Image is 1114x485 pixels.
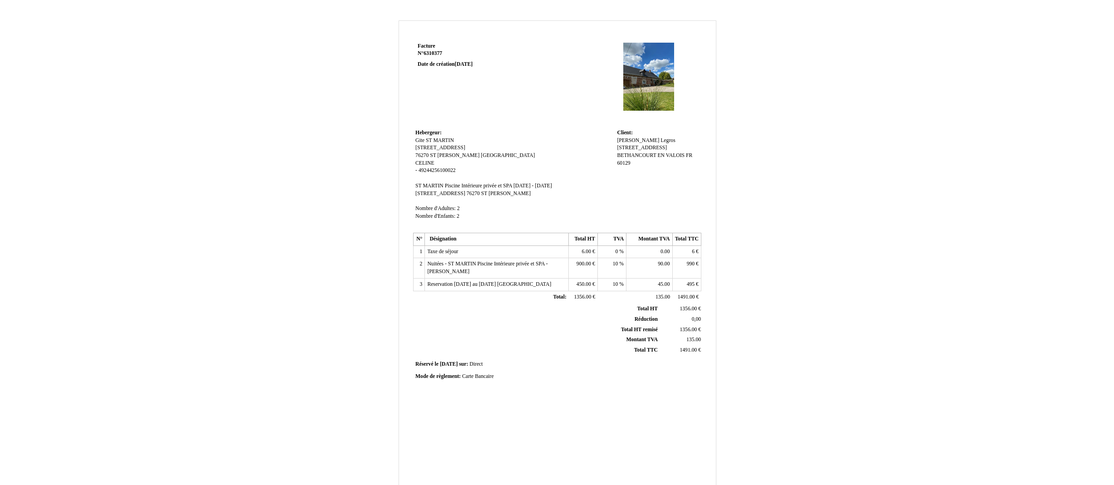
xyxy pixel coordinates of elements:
[414,233,425,246] th: N°
[462,373,494,379] span: Carte Bancaire
[686,337,701,343] span: 135.00
[418,43,435,49] span: Facture
[626,233,672,246] th: Montant TVA
[440,361,458,367] span: [DATE]
[686,152,692,158] span: FR
[672,291,701,304] td: €
[672,233,701,246] th: Total TTC
[415,191,465,196] span: [STREET_ADDRESS]
[469,361,483,367] span: Direct
[414,278,425,291] td: 3
[658,281,670,287] span: 45.00
[680,347,697,353] span: 1491.00
[658,261,670,267] span: 90.00
[635,316,658,322] span: Réduction
[455,61,473,67] span: [DATE]
[574,294,591,300] span: 1356.00
[678,294,695,300] span: 1491.00
[672,245,701,258] td: €
[415,167,417,173] span: -
[616,249,618,255] span: 0
[617,137,659,143] span: [PERSON_NAME]
[637,306,658,312] span: Total HT
[553,294,566,300] span: Total:
[687,281,695,287] span: 495
[597,245,626,258] td: %
[617,145,667,151] span: [STREET_ADDRESS]
[481,191,531,196] span: ST [PERSON_NAME]
[692,316,701,322] span: 0,00
[414,245,425,258] td: 1
[577,261,591,267] span: 900.00
[430,152,479,158] span: ST [PERSON_NAME]
[634,347,658,353] span: Total TTC
[427,281,551,287] span: Reservation [DATE] au [DATE] [GEOGRAPHIC_DATA]
[569,291,597,304] td: €
[597,258,626,278] td: %
[660,304,703,314] td: €
[459,361,468,367] span: sur:
[415,145,465,151] span: [STREET_ADDRESS]
[661,249,670,255] span: 0.00
[569,258,597,278] td: €
[415,137,454,143] span: Gite ST MARTIN
[621,327,658,333] span: Total HT remisé
[415,160,434,166] span: CELINE
[617,130,632,136] span: Client:
[617,152,685,158] span: BETHANCOURT EN VALOIS
[613,261,618,267] span: 10
[613,281,618,287] span: 10
[415,213,455,219] span: Nombre d'Enfants:
[415,361,439,367] span: Réservé le
[661,137,675,143] span: Legros
[569,245,597,258] td: €
[577,281,591,287] span: 450.00
[660,345,703,356] td: €
[672,258,701,278] td: €
[481,152,535,158] span: [GEOGRAPHIC_DATA]
[414,258,425,278] td: 2
[680,306,697,312] span: 1356.00
[427,261,547,274] span: Nuitées - ST MARTIN Piscine Intérieure privée et SPA - [PERSON_NAME]
[415,152,429,158] span: 76270
[415,183,512,189] span: ST MARTIN Piscine Intérieure privée et SPA
[680,327,697,333] span: 1356.00
[598,43,699,111] img: logo
[457,206,460,211] span: 2
[687,261,695,267] span: 990
[427,249,458,255] span: Taxe de séjour
[672,278,701,291] td: €
[418,50,526,57] strong: N°
[597,233,626,246] th: TVA
[425,233,569,246] th: Désignation
[457,213,459,219] span: 2
[424,50,442,56] span: 6310377
[418,61,473,67] strong: Date de création
[692,249,695,255] span: 6
[415,373,461,379] span: Mode de règlement:
[617,160,630,166] span: 60129
[569,233,597,246] th: Total HT
[415,130,442,136] span: Hebergeur:
[419,167,456,173] span: 49244256100022
[656,294,670,300] span: 135.00
[660,324,703,335] td: €
[582,249,591,255] span: 6.00
[513,183,552,189] span: [DATE] - [DATE]
[597,278,626,291] td: %
[569,278,597,291] td: €
[467,191,480,196] span: 76270
[626,337,658,343] span: Montant TVA
[415,206,456,211] span: Nombre d'Adultes:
